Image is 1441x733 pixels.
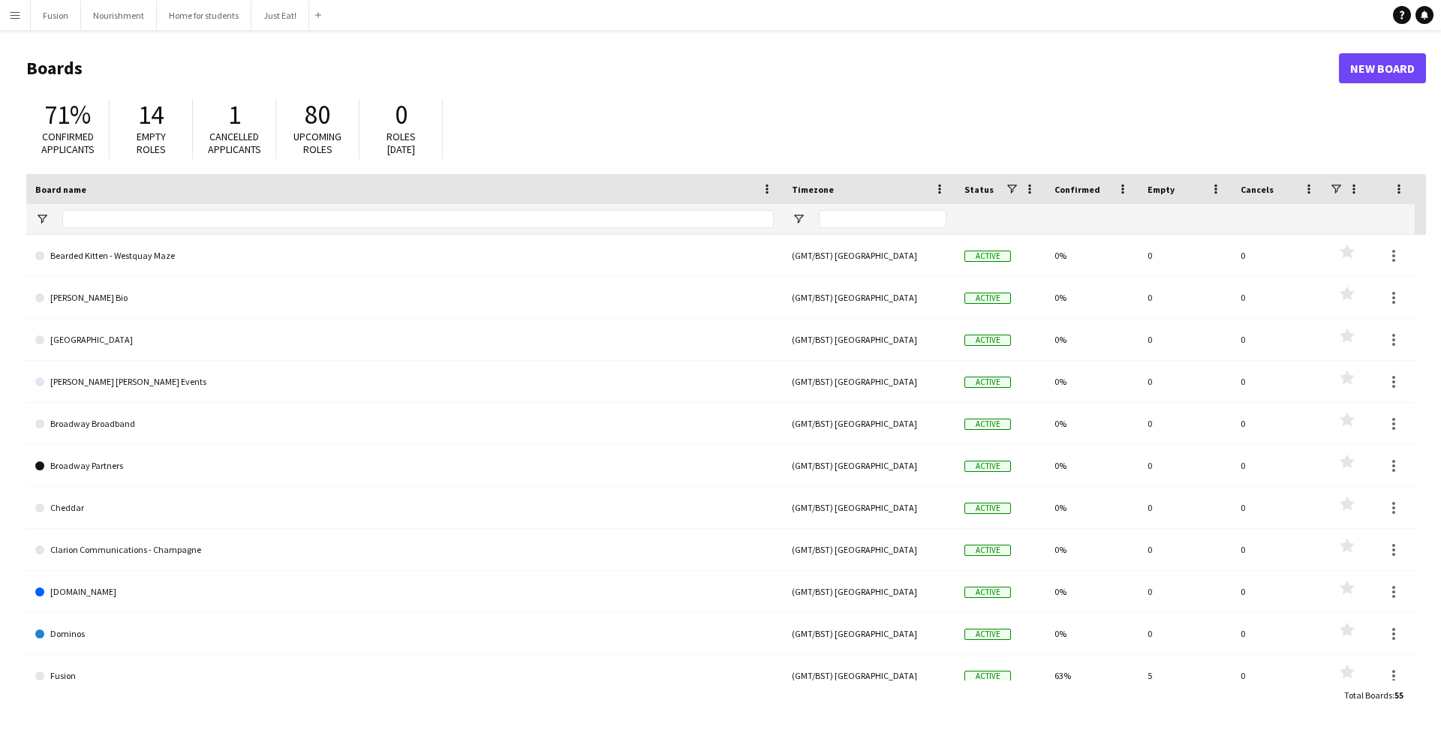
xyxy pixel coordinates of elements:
div: 0% [1045,403,1139,444]
span: 71% [44,98,91,131]
span: Confirmed applicants [41,130,95,156]
div: 0 [1232,655,1325,696]
a: Clarion Communications - Champagne [35,529,774,571]
span: Total Boards [1344,689,1392,701]
span: Confirmed [1054,184,1100,195]
span: 1 [228,98,241,131]
span: Active [964,629,1011,640]
div: 0 [1232,361,1325,402]
a: [PERSON_NAME] Bio [35,277,774,319]
span: Active [964,335,1011,346]
div: 0 [1139,613,1232,654]
span: Active [964,503,1011,514]
span: Roles [DATE] [387,130,416,156]
button: Open Filter Menu [792,212,805,226]
div: 5 [1139,655,1232,696]
a: Dominos [35,613,774,655]
div: 0 [1232,235,1325,276]
div: 0 [1139,445,1232,486]
a: Broadway Broadband [35,403,774,445]
button: Just Eat! [251,1,309,30]
span: Timezone [792,184,834,195]
a: [PERSON_NAME] [PERSON_NAME] Events [35,361,774,403]
span: 0 [395,98,408,131]
div: 0 [1232,613,1325,654]
div: 63% [1045,655,1139,696]
div: 0 [1232,403,1325,444]
div: (GMT/BST) [GEOGRAPHIC_DATA] [783,277,955,318]
div: (GMT/BST) [GEOGRAPHIC_DATA] [783,361,955,402]
a: Broadway Partners [35,445,774,487]
span: 14 [138,98,164,131]
div: 0 [1139,571,1232,612]
div: 0 [1139,361,1232,402]
div: 0% [1045,445,1139,486]
span: Empty [1148,184,1175,195]
span: Active [964,377,1011,388]
div: 0% [1045,571,1139,612]
div: 0% [1045,319,1139,360]
a: [GEOGRAPHIC_DATA] [35,319,774,361]
div: 0 [1232,277,1325,318]
span: 55 [1394,689,1403,701]
div: (GMT/BST) [GEOGRAPHIC_DATA] [783,571,955,612]
span: Active [964,251,1011,262]
div: 0% [1045,277,1139,318]
a: Fusion [35,655,774,697]
div: 0 [1139,403,1232,444]
div: (GMT/BST) [GEOGRAPHIC_DATA] [783,655,955,696]
span: Active [964,293,1011,304]
div: 0% [1045,235,1139,276]
button: Fusion [31,1,81,30]
span: Cancelled applicants [208,130,261,156]
div: 0% [1045,529,1139,570]
div: (GMT/BST) [GEOGRAPHIC_DATA] [783,529,955,570]
button: Home for students [157,1,251,30]
div: (GMT/BST) [GEOGRAPHIC_DATA] [783,613,955,654]
a: Bearded Kitten - Westquay Maze [35,235,774,277]
span: Active [964,671,1011,682]
span: Upcoming roles [293,130,341,156]
div: 0 [1232,529,1325,570]
span: Active [964,419,1011,430]
span: Board name [35,184,86,195]
div: 0 [1139,487,1232,528]
span: Active [964,545,1011,556]
div: 0 [1232,445,1325,486]
div: 0% [1045,361,1139,402]
a: Cheddar [35,487,774,529]
a: New Board [1339,53,1426,83]
div: (GMT/BST) [GEOGRAPHIC_DATA] [783,235,955,276]
div: (GMT/BST) [GEOGRAPHIC_DATA] [783,403,955,444]
div: 0 [1139,277,1232,318]
div: 0% [1045,487,1139,528]
span: 80 [305,98,330,131]
div: 0 [1232,319,1325,360]
div: : [1344,680,1403,710]
a: [DOMAIN_NAME] [35,571,774,613]
h1: Boards [26,57,1339,80]
div: 0 [1139,319,1232,360]
div: 0 [1139,235,1232,276]
div: (GMT/BST) [GEOGRAPHIC_DATA] [783,487,955,528]
span: Empty roles [137,130,166,156]
input: Board name Filter Input [62,210,774,228]
span: Active [964,587,1011,598]
span: Cancels [1241,184,1274,195]
button: Nourishment [81,1,157,30]
div: (GMT/BST) [GEOGRAPHIC_DATA] [783,445,955,486]
span: Active [964,461,1011,472]
div: (GMT/BST) [GEOGRAPHIC_DATA] [783,319,955,360]
div: 0% [1045,613,1139,654]
button: Open Filter Menu [35,212,49,226]
div: 0 [1232,487,1325,528]
span: Status [964,184,994,195]
div: 0 [1232,571,1325,612]
input: Timezone Filter Input [819,210,946,228]
div: 0 [1139,529,1232,570]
